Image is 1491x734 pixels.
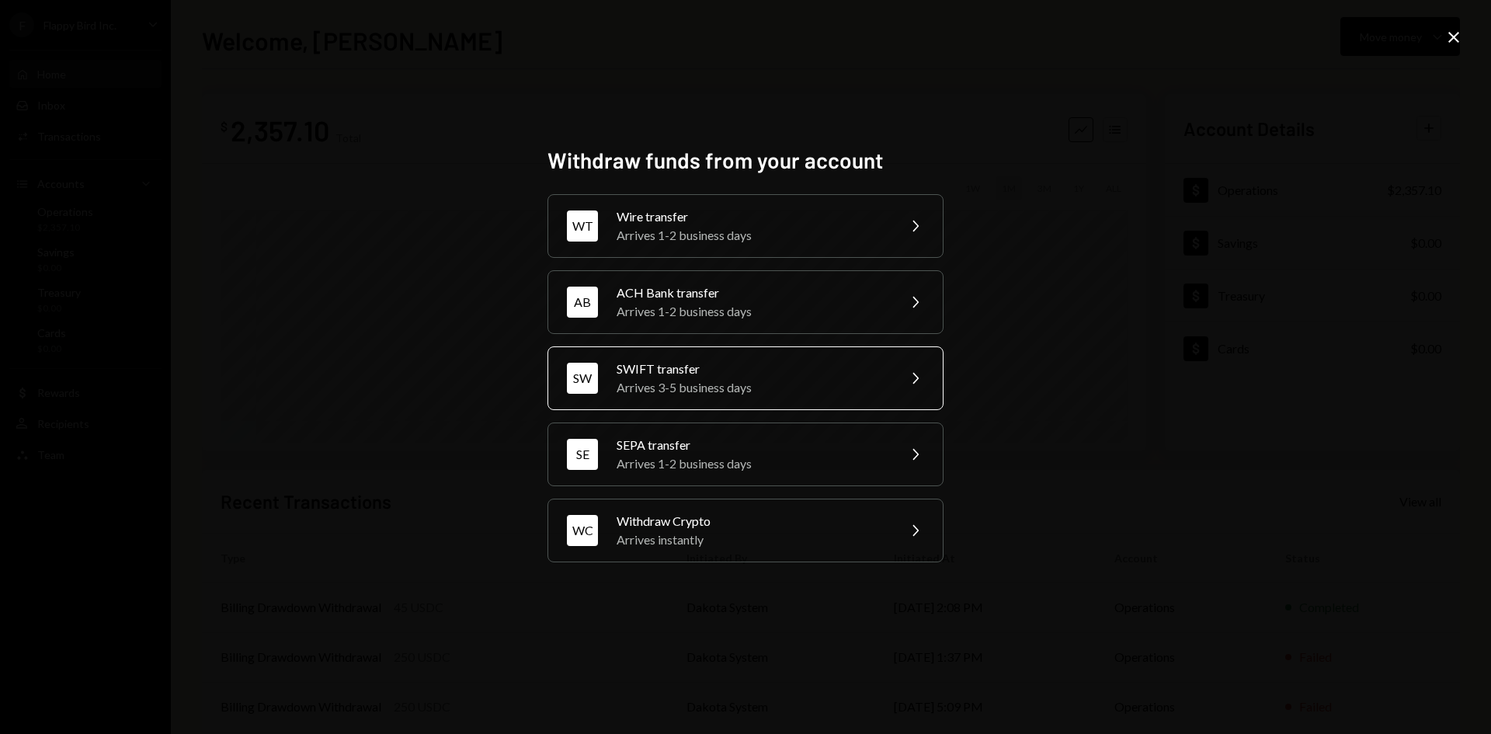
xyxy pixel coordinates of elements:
div: Arrives 1-2 business days [617,302,887,321]
div: SEPA transfer [617,436,887,454]
button: WCWithdraw CryptoArrives instantly [547,499,944,562]
div: Arrives 3-5 business days [617,378,887,397]
div: SW [567,363,598,394]
button: ABACH Bank transferArrives 1-2 business days [547,270,944,334]
div: SE [567,439,598,470]
button: WTWire transferArrives 1-2 business days [547,194,944,258]
div: Arrives instantly [617,530,887,549]
button: SWSWIFT transferArrives 3-5 business days [547,346,944,410]
div: Withdraw Crypto [617,512,887,530]
button: SESEPA transferArrives 1-2 business days [547,423,944,486]
div: AB [567,287,598,318]
div: ACH Bank transfer [617,284,887,302]
div: WT [567,210,598,242]
div: WC [567,515,598,546]
div: SWIFT transfer [617,360,887,378]
h2: Withdraw funds from your account [547,145,944,176]
div: Arrives 1-2 business days [617,226,887,245]
div: Wire transfer [617,207,887,226]
div: Arrives 1-2 business days [617,454,887,473]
